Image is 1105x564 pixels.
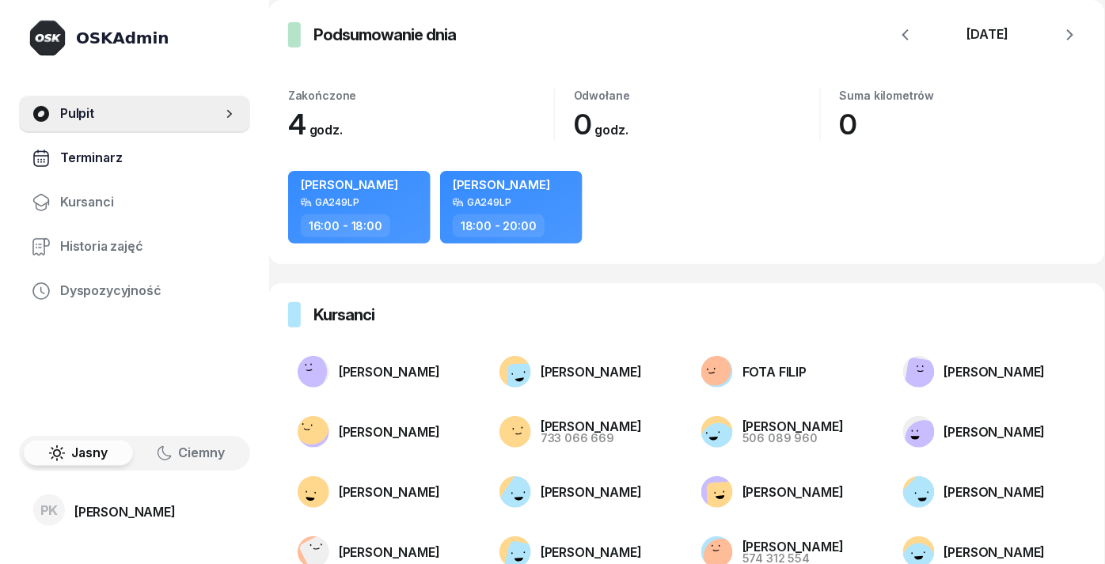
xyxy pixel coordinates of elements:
[313,302,374,327] h3: Kursanci
[339,546,440,558] div: [PERSON_NAME]
[574,89,820,102] div: Odwołane
[40,504,59,517] span: PK
[301,177,398,192] span: [PERSON_NAME]
[453,177,550,192] span: [PERSON_NAME]
[742,553,844,564] div: 574 312 554
[574,107,636,142] span: 0
[288,107,351,142] span: 4
[19,228,250,266] a: Historia zajęć
[309,122,343,138] small: godz.
[288,89,554,102] div: Zakończone
[541,365,642,378] div: [PERSON_NAME]
[541,486,642,498] div: [PERSON_NAME]
[19,95,250,133] a: Pulpit
[60,237,237,257] span: Historia zajęć
[301,214,390,237] div: 16:00 - 18:00
[19,272,250,310] a: Dyspozycyjność
[28,19,66,57] img: logo-dark@2x.png
[71,443,108,464] span: Jasny
[339,426,440,438] div: [PERSON_NAME]
[60,104,222,124] span: Pulpit
[742,420,844,433] div: [PERSON_NAME]
[19,139,250,177] a: Terminarz
[931,25,1045,45] div: [DATE]
[840,89,1086,102] div: Suma kilometrów
[60,192,237,213] span: Kursanci
[742,540,844,553] div: [PERSON_NAME]
[944,365,1046,378] div: [PERSON_NAME]
[24,441,133,466] button: Jasny
[541,420,642,433] div: [PERSON_NAME]
[76,27,169,49] div: OSKAdmin
[60,148,237,168] span: Terminarz
[19,184,250,221] a: Kursanci
[944,486,1046,498] div: [PERSON_NAME]
[840,108,1086,140] div: 0
[339,486,440,498] div: [PERSON_NAME]
[742,365,807,378] div: FOTA FILIP
[742,433,844,444] div: 506 089 960
[313,22,456,47] h3: Podsumowanie dnia
[179,443,226,464] span: Ciemny
[136,441,245,466] button: Ciemny
[541,546,642,558] div: [PERSON_NAME]
[60,281,237,301] span: Dyspozycyjność
[944,546,1046,558] div: [PERSON_NAME]
[315,197,359,207] div: GA249LP
[595,122,628,138] small: godz.
[467,197,511,207] div: GA249LP
[944,426,1046,438] div: [PERSON_NAME]
[74,505,176,518] div: [PERSON_NAME]
[453,214,545,237] div: 18:00 - 20:00
[541,433,642,444] div: 733 066 669
[339,365,440,378] div: [PERSON_NAME]
[742,486,844,498] div: [PERSON_NAME]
